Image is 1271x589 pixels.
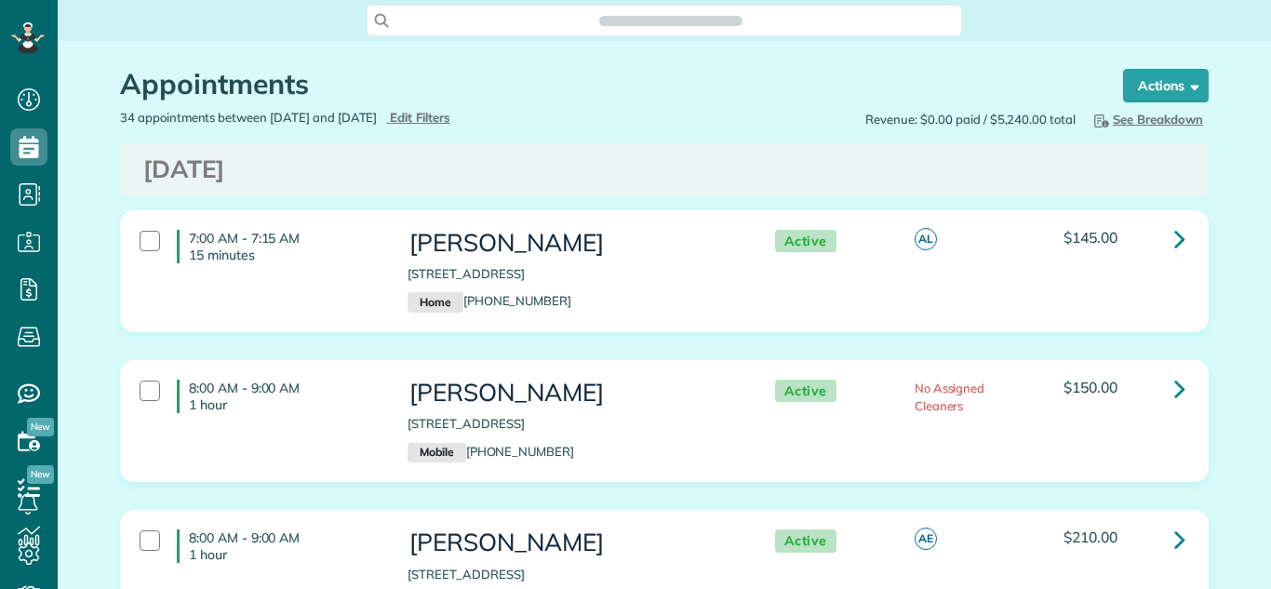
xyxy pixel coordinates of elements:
[618,11,723,30] span: Search ZenMaid…
[27,465,54,484] span: New
[408,230,737,257] h3: [PERSON_NAME]
[386,110,450,125] a: Edit Filters
[408,380,737,407] h3: [PERSON_NAME]
[1064,528,1117,546] span: $210.00
[408,415,737,433] p: [STREET_ADDRESS]
[408,566,737,583] p: [STREET_ADDRESS]
[915,381,985,413] span: No Assigned Cleaners
[1090,112,1203,127] span: See Breakdown
[27,418,54,436] span: New
[106,109,664,127] div: 34 appointments between [DATE] and [DATE]
[865,111,1076,128] span: Revenue: $0.00 paid / $5,240.00 total
[120,69,1088,100] h1: Appointments
[177,529,380,563] h4: 8:00 AM - 9:00 AM
[390,110,450,125] span: Edit Filters
[408,443,465,463] small: Mobile
[189,396,380,413] p: 1 hour
[1123,69,1209,102] button: Actions
[1085,109,1209,129] button: See Breakdown
[915,528,937,550] span: AE
[775,529,836,553] span: Active
[1064,378,1117,396] span: $150.00
[775,230,836,253] span: Active
[177,230,380,263] h4: 7:00 AM - 7:15 AM
[775,380,836,403] span: Active
[408,265,737,283] p: [STREET_ADDRESS]
[1064,228,1117,247] span: $145.00
[177,380,380,413] h4: 8:00 AM - 9:00 AM
[408,529,737,556] h3: [PERSON_NAME]
[408,292,462,313] small: Home
[189,546,380,563] p: 1 hour
[408,444,574,459] a: Mobile[PHONE_NUMBER]
[143,156,1185,183] h3: [DATE]
[915,228,937,250] span: AL
[189,247,380,263] p: 15 minutes
[408,293,571,308] a: Home[PHONE_NUMBER]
